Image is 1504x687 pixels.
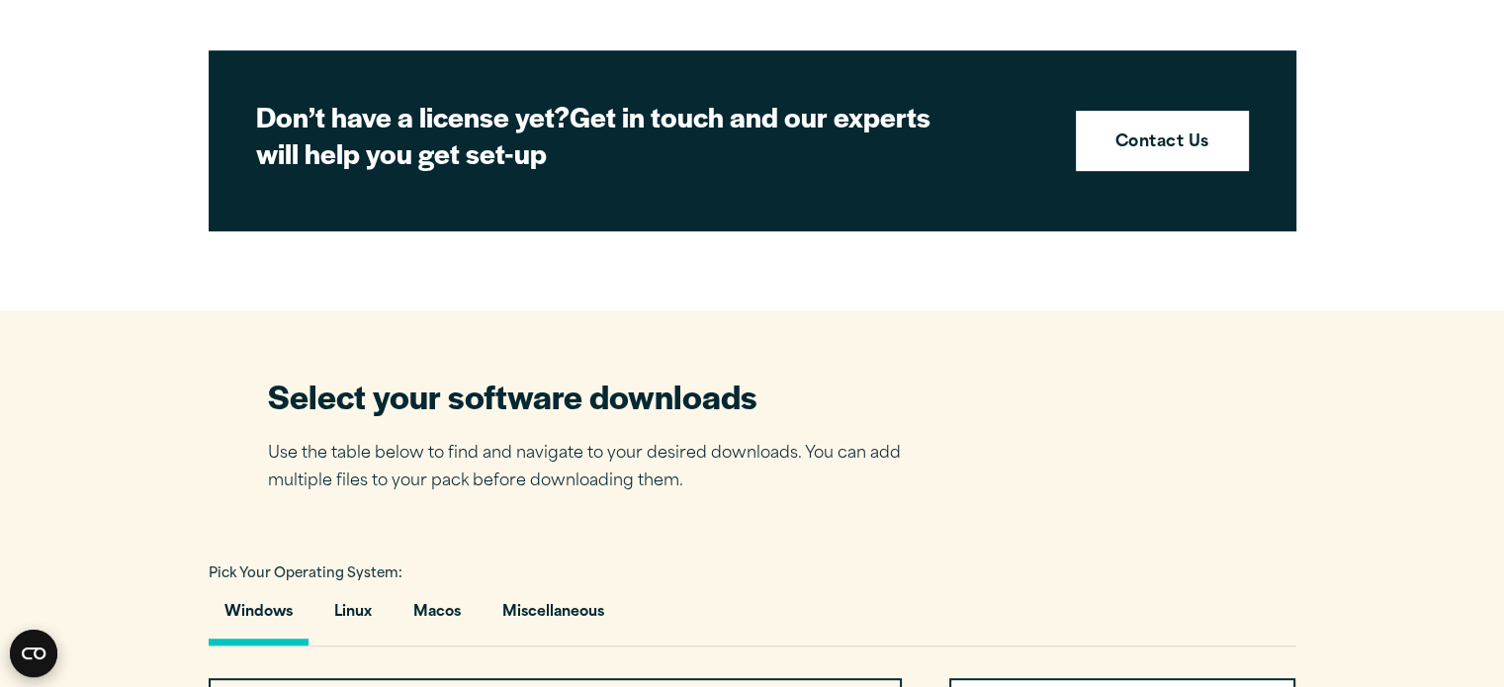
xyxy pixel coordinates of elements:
[318,589,388,645] button: Linux
[1115,130,1209,156] strong: Contact Us
[209,567,402,580] span: Pick Your Operating System:
[10,630,57,677] button: Open CMP widget
[256,98,948,172] h2: Get in touch and our experts will help you get set-up
[256,96,570,135] strong: Don’t have a license yet?
[209,589,309,645] button: Windows
[268,374,930,418] h2: Select your software downloads
[487,589,620,645] button: Miscellaneous
[268,440,930,497] p: Use the table below to find and navigate to your desired downloads. You can add multiple files to...
[1076,111,1249,172] a: Contact Us
[398,589,477,645] button: Macos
